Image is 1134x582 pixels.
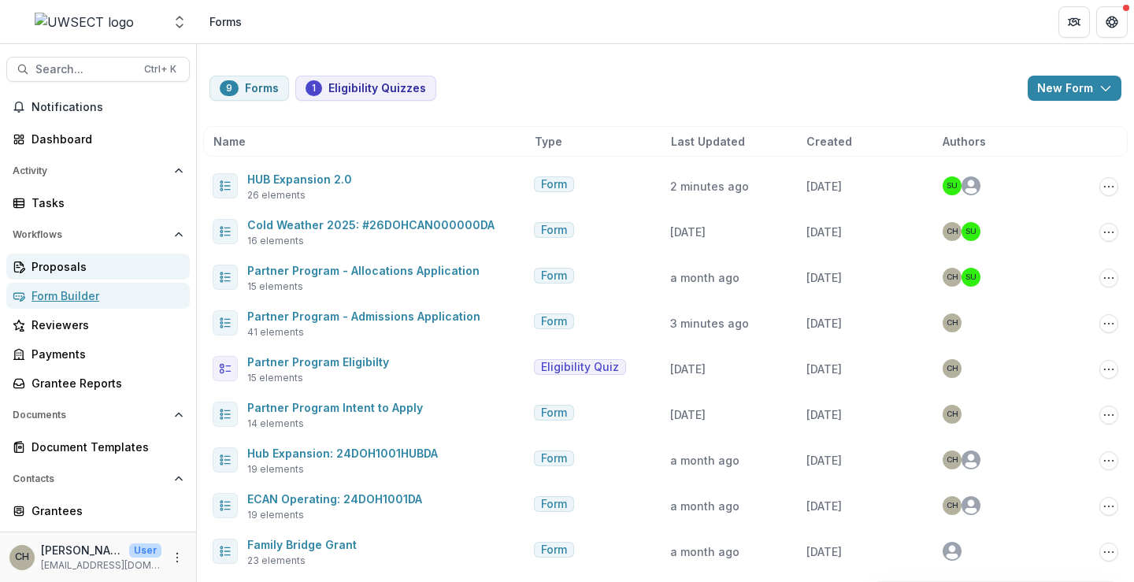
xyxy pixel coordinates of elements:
[6,370,190,396] a: Grantee Reports
[6,222,190,247] button: Open Workflows
[247,554,306,568] span: 23 elements
[247,218,495,232] a: Cold Weather 2025: #26DOHCAN000000DA
[670,271,739,284] span: a month ago
[806,133,852,150] span: Created
[31,439,177,455] div: Document Templates
[31,502,177,519] div: Grantees
[541,269,567,283] span: Form
[13,473,168,484] span: Contacts
[806,225,842,239] span: [DATE]
[6,190,190,216] a: Tasks
[168,548,187,567] button: More
[1099,406,1118,424] button: Options
[541,224,567,237] span: Form
[1099,543,1118,562] button: Options
[943,133,986,150] span: Authors
[247,417,304,431] span: 14 elements
[6,434,190,460] a: Document Templates
[1099,314,1118,333] button: Options
[535,133,562,150] span: Type
[226,83,232,94] span: 9
[141,61,180,78] div: Ctrl + K
[670,545,739,558] span: a month ago
[1099,497,1118,516] button: Options
[31,346,177,362] div: Payments
[6,466,190,491] button: Open Contacts
[247,280,303,294] span: 15 elements
[247,401,423,414] a: Partner Program Intent to Apply
[6,254,190,280] a: Proposals
[247,172,352,186] a: HUB Expansion 2.0
[6,158,190,183] button: Open Activity
[1099,451,1118,470] button: Options
[6,57,190,82] button: Search...
[1058,6,1090,38] button: Partners
[541,361,619,374] span: Eligibility Quiz
[6,498,190,524] a: Grantees
[295,76,436,101] button: Eligibility Quizzes
[943,542,962,561] svg: avatar
[35,63,135,76] span: Search...
[947,228,958,235] div: Carli Herz
[247,492,422,506] a: ECAN Operating: 24DOH1001DA
[806,408,842,421] span: [DATE]
[35,13,134,32] img: UWSECT logo
[247,508,304,522] span: 19 elements
[13,165,168,176] span: Activity
[947,456,958,464] div: Carli Herz
[670,362,706,376] span: [DATE]
[962,450,980,469] svg: avatar
[209,13,242,30] div: Forms
[541,406,567,420] span: Form
[41,558,161,573] p: [EMAIL_ADDRESS][DOMAIN_NAME]
[213,133,246,150] span: Name
[6,283,190,309] a: Form Builder
[247,355,389,369] a: Partner Program Eligibilty
[670,180,749,193] span: 2 minutes ago
[1099,269,1118,287] button: Options
[806,180,842,193] span: [DATE]
[806,317,842,330] span: [DATE]
[1096,6,1128,38] button: Get Help
[670,408,706,421] span: [DATE]
[962,176,980,195] svg: avatar
[6,312,190,338] a: Reviewers
[965,273,976,281] div: Scott Umbel
[541,178,567,191] span: Form
[203,10,248,33] nav: breadcrumb
[947,273,958,281] div: Carli Herz
[6,126,190,152] a: Dashboard
[1099,177,1118,196] button: Options
[541,315,567,328] span: Form
[965,228,976,235] div: Scott Umbel
[247,462,304,476] span: 19 elements
[247,188,306,202] span: 26 elements
[247,264,480,277] a: Partner Program - Allocations Application
[13,229,168,240] span: Workflows
[947,182,958,190] div: Scott Umbel
[13,410,168,421] span: Documents
[15,552,29,562] div: Carli Herz
[312,83,316,94] span: 1
[947,410,958,418] div: Carli Herz
[541,452,567,465] span: Form
[1028,76,1121,101] button: New Form
[1099,360,1118,379] button: Options
[6,95,190,120] button: Notifications
[31,258,177,275] div: Proposals
[806,271,842,284] span: [DATE]
[247,234,304,248] span: 16 elements
[247,371,303,385] span: 15 elements
[6,402,190,428] button: Open Documents
[962,496,980,515] svg: avatar
[670,499,739,513] span: a month ago
[247,310,480,323] a: Partner Program - Admissions Application
[806,545,842,558] span: [DATE]
[1099,223,1118,242] button: Options
[947,365,958,373] div: Carli Herz
[31,195,177,211] div: Tasks
[41,542,123,558] p: [PERSON_NAME]
[6,341,190,367] a: Payments
[947,502,958,510] div: Carli Herz
[247,325,304,339] span: 41 elements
